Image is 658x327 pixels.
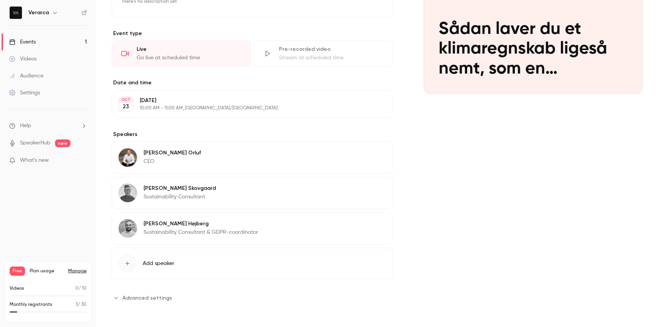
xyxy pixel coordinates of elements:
span: Advanced settings [122,294,172,302]
label: Speakers [112,131,393,138]
div: Go live at scheduled time [137,54,241,62]
p: / 30 [75,301,87,308]
img: Søren Orluf [119,148,137,167]
span: What's new [20,156,49,164]
span: Help [20,122,31,130]
div: OCT [119,97,133,102]
p: Monthly registrants [10,301,52,308]
button: Add speaker [112,248,393,279]
p: 23 [123,103,129,111]
div: LiveGo live at scheduled time [112,40,251,67]
span: 3 [75,302,78,307]
div: Dan Skovgaard[PERSON_NAME] SkovgaardSustainability Consultant [112,177,393,209]
span: new [55,139,70,147]
p: Videos [10,285,24,292]
div: Settings [9,89,40,97]
button: Advanced settings [112,292,177,304]
span: 0 [75,286,78,291]
div: Stream at scheduled time [279,54,384,62]
div: Pre-recorded videoStream at scheduled time [254,40,393,67]
div: Søren Orluf[PERSON_NAME] OrlufCEO [112,141,393,174]
span: Free [10,267,25,276]
div: Søren Højberg[PERSON_NAME] HøjbergSustainability Consultant & GDPR-coordinator [112,212,393,245]
div: Videos [9,55,37,63]
div: Pre-recorded video [279,45,384,53]
p: [DATE] [140,97,352,104]
p: [PERSON_NAME] Højberg [144,220,258,228]
div: Live [137,45,241,53]
a: Manage [68,268,87,274]
img: Dan Skovgaard [119,184,137,202]
p: Sustainability Consultant & GDPR-coordinator [144,228,258,236]
section: Advanced settings [112,292,393,304]
p: Sustainability Consultant [144,193,216,201]
p: [PERSON_NAME] Orluf [144,149,201,157]
label: Date and time [112,79,393,87]
p: [PERSON_NAME] Skovgaard [144,184,216,192]
span: Plan usage [30,268,63,274]
p: Event type [112,30,393,37]
img: Verarca [10,7,22,19]
span: Add speaker [143,260,174,267]
a: SpeakerHub [20,139,50,147]
p: 10:00 AM - 11:00 AM, [GEOGRAPHIC_DATA]/[GEOGRAPHIC_DATA] [140,105,352,111]
h6: Verarca [28,9,49,17]
p: / 10 [75,285,87,292]
img: Søren Højberg [119,219,137,238]
div: Events [9,38,36,46]
li: help-dropdown-opener [9,122,87,130]
iframe: Noticeable Trigger [78,157,87,164]
div: Audience [9,72,43,80]
p: CEO [144,158,201,165]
